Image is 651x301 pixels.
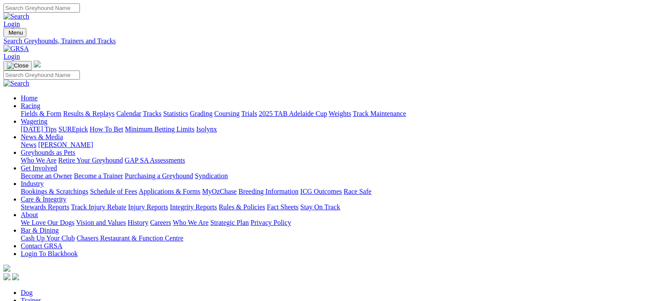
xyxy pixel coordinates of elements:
[76,219,126,226] a: Vision and Values
[163,110,188,117] a: Statistics
[3,273,10,280] img: facebook.svg
[259,110,327,117] a: 2025 TAB Adelaide Cup
[63,110,114,117] a: Results & Replays
[3,53,20,60] a: Login
[58,125,88,133] a: SUREpick
[3,45,29,53] img: GRSA
[21,219,648,227] div: About
[219,203,265,211] a: Rules & Policies
[21,125,57,133] a: [DATE] Tips
[21,149,75,156] a: Greyhounds as Pets
[3,28,26,37] button: Toggle navigation
[143,110,162,117] a: Tracks
[251,219,291,226] a: Privacy Policy
[3,80,29,87] img: Search
[21,289,33,296] a: Dog
[21,234,75,242] a: Cash Up Your Club
[21,172,72,179] a: Become an Owner
[353,110,406,117] a: Track Maintenance
[196,125,217,133] a: Isolynx
[7,62,29,69] img: Close
[3,3,80,13] input: Search
[21,110,648,118] div: Racing
[58,157,123,164] a: Retire Your Greyhound
[21,234,648,242] div: Bar & Dining
[202,188,237,195] a: MyOzChase
[21,110,61,117] a: Fields & Form
[76,234,183,242] a: Chasers Restaurant & Function Centre
[21,188,88,195] a: Bookings & Scratchings
[329,110,351,117] a: Weights
[21,94,38,102] a: Home
[21,133,63,141] a: News & Media
[34,61,41,67] img: logo-grsa-white.png
[3,37,648,45] a: Search Greyhounds, Trainers and Tracks
[139,188,200,195] a: Applications & Forms
[90,188,137,195] a: Schedule of Fees
[195,172,228,179] a: Syndication
[3,20,20,28] a: Login
[21,195,67,203] a: Care & Integrity
[74,172,123,179] a: Become a Trainer
[214,110,240,117] a: Coursing
[71,203,126,211] a: Track Injury Rebate
[125,125,194,133] a: Minimum Betting Limits
[21,172,648,180] div: Get Involved
[190,110,213,117] a: Grading
[21,157,648,164] div: Greyhounds as Pets
[128,203,168,211] a: Injury Reports
[21,227,59,234] a: Bar & Dining
[3,13,29,20] img: Search
[125,157,185,164] a: GAP SA Assessments
[173,219,209,226] a: Who We Are
[90,125,124,133] a: How To Bet
[12,273,19,280] img: twitter.svg
[21,242,62,250] a: Contact GRSA
[38,141,93,148] a: [PERSON_NAME]
[3,61,32,70] button: Toggle navigation
[3,265,10,272] img: logo-grsa-white.png
[21,141,36,148] a: News
[116,110,141,117] a: Calendar
[125,172,193,179] a: Purchasing a Greyhound
[238,188,299,195] a: Breeding Information
[170,203,217,211] a: Integrity Reports
[21,118,48,125] a: Wagering
[127,219,148,226] a: History
[21,102,40,109] a: Racing
[21,125,648,133] div: Wagering
[21,203,648,211] div: Care & Integrity
[9,29,23,36] span: Menu
[3,70,80,80] input: Search
[150,219,171,226] a: Careers
[300,203,340,211] a: Stay On Track
[21,203,69,211] a: Stewards Reports
[21,141,648,149] div: News & Media
[21,250,78,257] a: Login To Blackbook
[21,188,648,195] div: Industry
[21,180,44,187] a: Industry
[343,188,371,195] a: Race Safe
[21,211,38,218] a: About
[21,219,74,226] a: We Love Our Dogs
[210,219,249,226] a: Strategic Plan
[241,110,257,117] a: Trials
[21,164,57,172] a: Get Involved
[300,188,342,195] a: ICG Outcomes
[21,157,57,164] a: Who We Are
[267,203,299,211] a: Fact Sheets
